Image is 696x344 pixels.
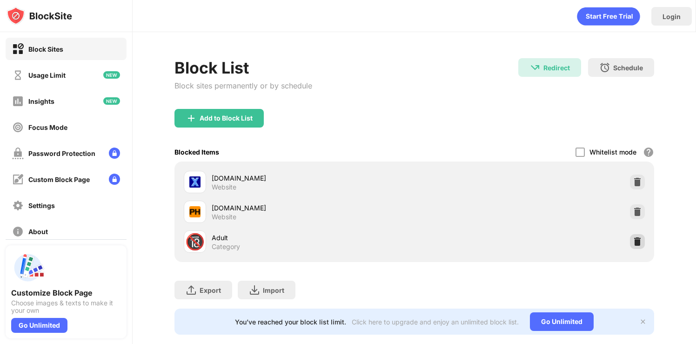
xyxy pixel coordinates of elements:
div: animation [577,7,640,26]
div: Whitelist mode [589,148,636,156]
div: Login [663,13,681,20]
img: push-custom-page.svg [11,251,45,284]
img: x-button.svg [639,318,647,325]
img: new-icon.svg [103,97,120,105]
div: Add to Block List [200,115,253,122]
div: You’ve reached your block list limit. [235,318,346,326]
div: [DOMAIN_NAME] [212,203,415,213]
div: Export [200,286,221,294]
div: Click here to upgrade and enjoy an unlimited block list. [352,318,519,326]
img: lock-menu.svg [109,174,120,185]
div: Insights [28,97,54,105]
img: favicons [189,206,201,217]
img: favicons [189,176,201,188]
div: Blocked Items [174,148,219,156]
div: Usage Limit [28,71,66,79]
div: About [28,228,48,236]
div: Settings [28,202,55,209]
div: Block List [174,58,312,77]
img: password-protection-off.svg [12,148,24,159]
img: new-icon.svg [103,71,120,79]
div: [DOMAIN_NAME] [212,173,415,183]
div: Go Unlimited [11,318,67,333]
img: lock-menu.svg [109,148,120,159]
div: Website [212,183,236,191]
div: Focus Mode [28,123,67,131]
div: Password Protection [28,149,95,157]
div: Redirect [543,64,570,72]
div: Block Sites [28,45,63,53]
div: Import [263,286,284,294]
div: Customize Block Page [11,288,121,297]
div: Website [212,213,236,221]
img: focus-off.svg [12,121,24,133]
div: Schedule [613,64,643,72]
img: customize-block-page-off.svg [12,174,24,185]
div: Adult [212,233,415,243]
div: Category [212,243,240,251]
img: about-off.svg [12,226,24,237]
div: 🔞 [185,232,205,251]
img: time-usage-off.svg [12,69,24,81]
img: insights-off.svg [12,95,24,107]
div: Choose images & texts to make it your own [11,299,121,314]
img: block-on.svg [12,43,24,55]
img: logo-blocksite.svg [7,7,72,25]
img: settings-off.svg [12,200,24,211]
div: Go Unlimited [530,312,594,331]
div: Block sites permanently or by schedule [174,81,312,90]
div: Custom Block Page [28,175,90,183]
